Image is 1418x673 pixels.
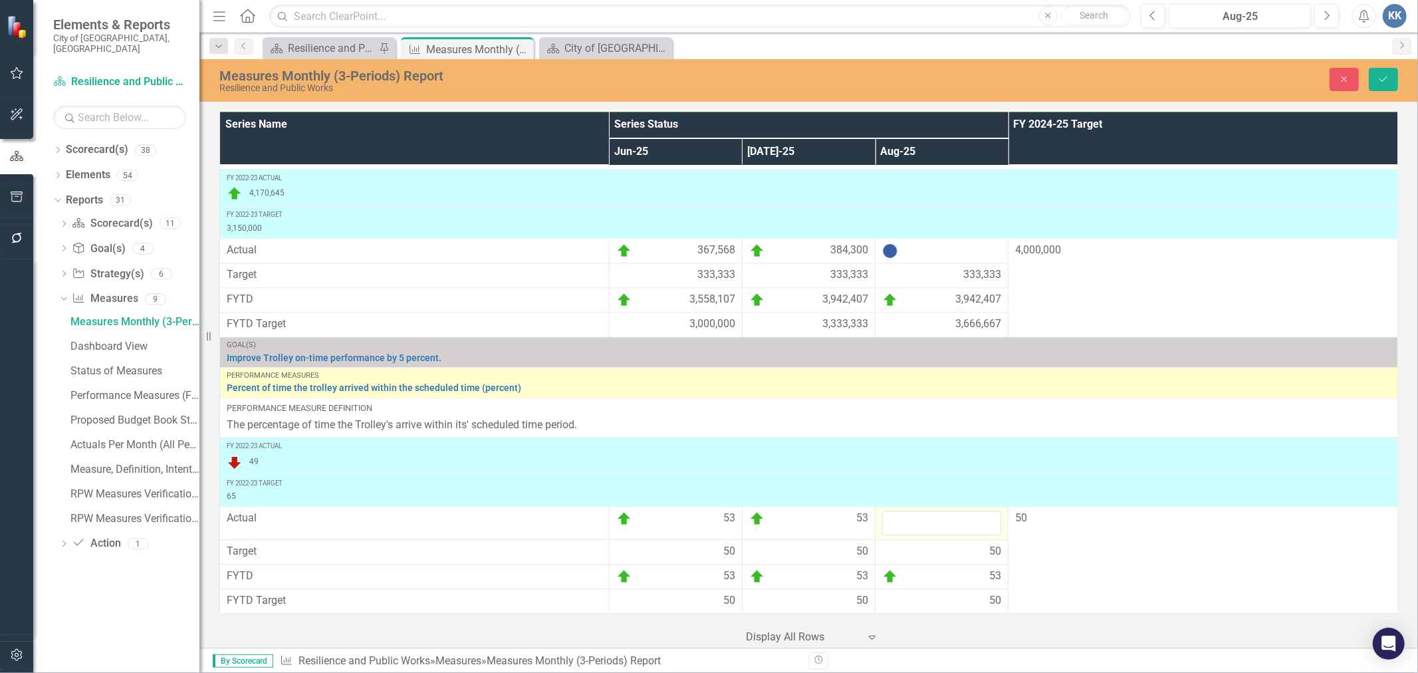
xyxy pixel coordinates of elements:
button: Search [1061,7,1127,25]
div: Aug-25 [1174,9,1306,25]
img: On Target [616,292,632,308]
small: City of [GEOGRAPHIC_DATA], [GEOGRAPHIC_DATA] [53,33,186,55]
span: 3,942,407 [955,292,1001,308]
span: FYTD [227,292,602,307]
a: Resilience and Public Works [266,40,376,57]
div: Performance Measures [227,372,1391,380]
span: Target [227,544,602,559]
img: On Target [616,511,632,527]
span: Actual [227,511,602,526]
button: KK [1383,4,1407,28]
a: Measures Monthly (3-Periods) Report [67,311,199,333]
span: 50 [723,544,735,559]
img: No Information [882,243,898,259]
div: RPW Measures Verification Report [70,513,199,525]
span: Search [1080,10,1108,21]
span: 333,333 [830,267,868,283]
img: ClearPoint Strategy [7,15,30,38]
input: Search ClearPoint... [269,5,1131,28]
input: Search Below... [53,106,186,129]
div: Actuals Per Month (All Periods YTD) [70,439,199,451]
div: FY 2022-23 Actual [227,442,1391,451]
div: RPW Measures Verification Report [70,488,199,500]
span: 53 [856,569,868,585]
a: Action [72,536,120,551]
img: On Target [227,186,243,202]
p: The percentage of time the Trolley's arrive within its' scheduled time period. [227,418,1391,433]
a: Elements [66,168,110,183]
a: Improve Trolley on-time performance by 5 percent. [227,353,1391,363]
span: 384,300 [830,243,868,259]
a: Scorecard(s) [66,142,128,158]
span: Actual [227,243,602,258]
a: City of [GEOGRAPHIC_DATA] [542,40,669,57]
a: Percent of time the trolley arrived within the scheduled time (percent) [227,383,1391,393]
span: Target [227,267,602,283]
span: 50 [1015,511,1027,524]
div: Proposed Budget Book Strategic Planning [70,414,199,426]
div: Measures Monthly (3-Periods) Report [70,316,199,328]
span: 65 [227,491,236,501]
img: On Target [749,243,765,259]
span: 3,150,000 [227,223,262,233]
div: 38 [135,144,156,156]
span: 3,942,407 [822,292,868,308]
a: RPW Measures Verification Report [67,483,199,505]
span: FYTD [227,569,602,584]
span: 3,000,000 [689,317,735,332]
img: On Target [749,569,765,585]
span: 53 [856,511,868,527]
span: 50 [989,593,1001,608]
a: Resilience and Public Works [298,654,430,667]
span: 53 [723,569,735,585]
div: 6 [151,268,172,279]
a: Proposed Budget Book Strategic Planning [67,410,199,431]
span: 50 [723,593,735,608]
img: On Target [749,292,765,308]
a: Measures [72,291,138,307]
img: On Target [616,569,632,585]
img: On Target [882,569,898,585]
a: Resilience and Public Works [53,74,186,90]
a: Goal(s) [72,241,125,257]
div: Measures Monthly (3-Periods) Report [487,654,661,667]
span: 333,333 [697,267,735,283]
span: By Scorecard [213,654,273,668]
div: Resilience and Public Works [288,40,376,57]
span: FYTD Target [227,317,602,332]
div: » » [280,654,799,669]
div: Resilience and Public Works [219,83,884,93]
span: 3,333,333 [822,317,868,332]
div: Performance Measures (Fiscal Year Comparison) [70,390,199,402]
span: Elements & Reports [53,17,186,33]
a: Dashboard View [67,336,199,357]
span: 3,666,667 [955,317,1001,332]
a: Scorecard(s) [72,216,152,231]
img: On Target [749,511,765,527]
span: 4,170,645 [249,189,285,198]
span: 333,333 [963,267,1001,283]
a: Reports [66,193,103,208]
span: 50 [856,544,868,559]
div: FY 2022-23 Actual [227,174,1391,183]
a: Measure, Definition, Intention, Source [67,459,199,480]
div: Goal(s) [227,341,1391,349]
a: Measures [435,654,481,667]
div: FY 2022-23 Target [227,210,1391,219]
div: Measures Monthly (3-Periods) Report [219,68,884,83]
div: Measures Monthly (3-Periods) Report [426,41,531,58]
div: FY 2022-23 Target [227,479,1391,488]
span: 4,000,000 [1015,243,1061,256]
div: Open Intercom Messenger [1373,628,1405,660]
span: 53 [723,511,735,527]
div: City of [GEOGRAPHIC_DATA] [564,40,669,57]
span: 367,568 [697,243,735,259]
a: RPW Measures Verification Report [67,508,199,529]
div: Status of Measures [70,365,199,377]
a: Strategy(s) [72,267,144,282]
a: Actuals Per Month (All Periods YTD) [67,434,199,456]
div: 54 [117,170,138,181]
div: 9 [145,293,166,305]
a: Performance Measures (Fiscal Year Comparison) [67,385,199,406]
